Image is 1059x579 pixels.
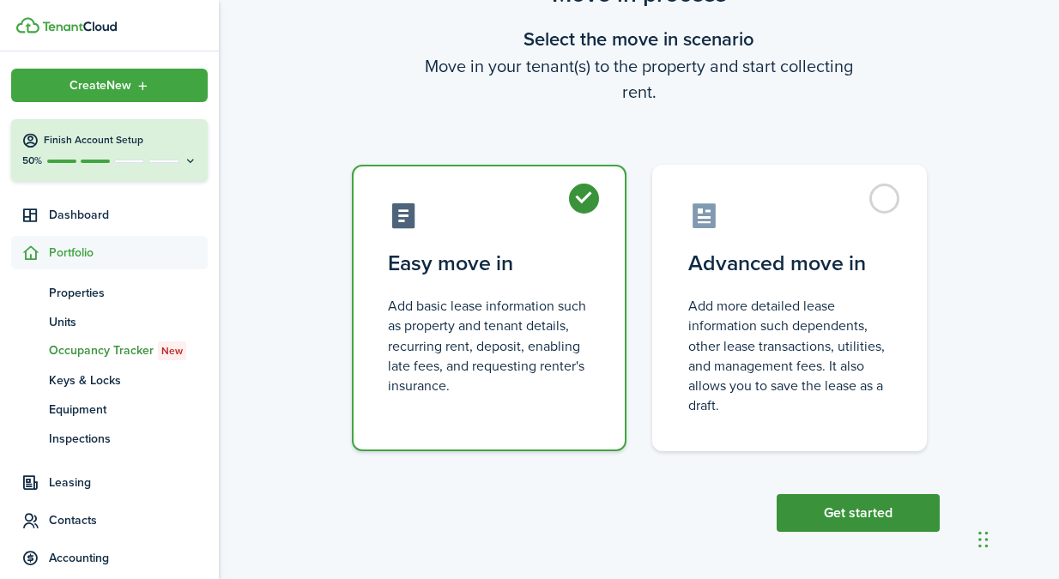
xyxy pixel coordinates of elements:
[688,248,891,279] control-radio-card-title: Advanced move in
[49,284,208,302] span: Properties
[339,53,940,105] wizard-step-header-description: Move in your tenant(s) to the property and start collecting rent.
[16,17,39,33] img: TenantCloud
[11,307,208,336] a: Units
[49,473,208,492] span: Leasing
[688,296,891,415] control-radio-card-description: Add more detailed lease information such dependents, other lease transactions, utilities, and man...
[11,69,208,102] button: Open menu
[49,206,208,224] span: Dashboard
[11,278,208,307] a: Properties
[777,494,940,532] button: Get started
[11,336,208,365] a: Occupancy TrackerNew
[11,365,208,395] a: Keys & Locks
[49,430,208,448] span: Inspections
[49,401,208,419] span: Equipment
[70,80,131,92] span: Create New
[11,424,208,453] a: Inspections
[49,371,208,389] span: Keys & Locks
[11,395,208,424] a: Equipment
[388,296,590,395] control-radio-card-description: Add basic lease information such as property and tenant details, recurring rent, deposit, enablin...
[11,119,208,181] button: Finish Account Setup50%
[49,341,208,360] span: Occupancy Tracker
[49,244,208,262] span: Portfolio
[339,25,940,53] wizard-step-header-title: Select the move in scenario
[388,248,590,279] control-radio-card-title: Easy move in
[11,198,208,232] a: Dashboard
[42,21,117,32] img: TenantCloud
[978,514,989,565] div: Drag
[44,133,197,148] h4: Finish Account Setup
[21,154,43,168] p: 50%
[49,511,208,529] span: Contacts
[161,343,183,359] span: New
[49,313,208,331] span: Units
[973,497,1059,579] iframe: Chat Widget
[49,549,208,567] span: Accounting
